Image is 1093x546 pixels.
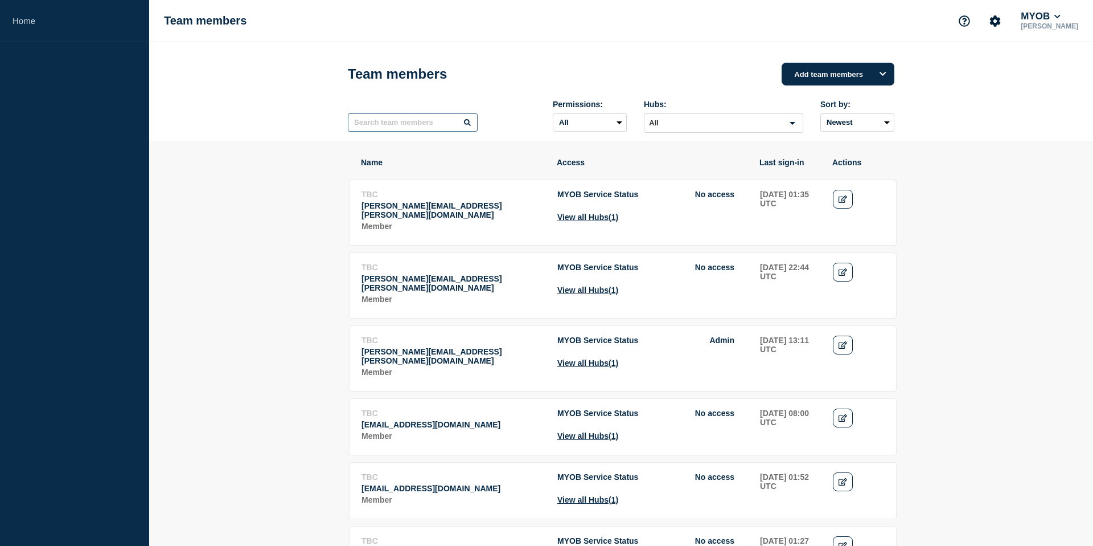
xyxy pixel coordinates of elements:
td: Last sign-in: 2025-04-30 08:00 UTC [759,408,821,443]
span: TBC [361,409,378,418]
div: Hubs: [644,100,803,109]
button: Options [872,63,894,85]
p: Name: TBC [361,263,545,272]
li: Access to Hub MYOB Service Status with role No access [557,536,734,545]
p: Name: TBC [361,472,545,482]
td: Last sign-in: 2025-07-17 01:35 UTC [759,189,821,234]
td: Actions: Edit [832,189,885,234]
a: Edit [833,336,853,355]
li: Access to Hub MYOB Service Status with role No access [557,409,734,418]
span: MYOB Service Status [557,409,638,418]
p: Email: prue.maraki@myob.com [361,484,545,493]
th: Name [360,157,545,168]
button: Add team members [782,63,894,85]
p: [PERSON_NAME] [1018,22,1080,30]
span: No access [695,409,734,418]
div: Permissions: [553,100,627,109]
td: Actions: Edit [832,472,885,507]
td: Actions: Edit [832,262,885,307]
span: TBC [361,472,378,482]
a: Edit [833,263,853,282]
div: Sort by: [820,100,894,109]
div: Search for option [644,113,803,133]
span: MYOB Service Status [557,472,638,482]
button: View all Hubs(1) [557,358,618,368]
button: View all Hubs(1) [557,495,618,504]
span: No access [695,263,734,272]
p: Email: eleever.cordial@myob.com [361,420,545,429]
span: TBC [361,336,378,345]
span: MYOB Service Status [557,536,638,545]
td: Actions: Edit [832,408,885,443]
span: No access [695,536,734,545]
span: (1) [609,286,618,295]
button: MYOB [1018,11,1063,22]
li: Access to Hub MYOB Service Status with role Admin [557,336,734,345]
button: Support [952,9,976,33]
span: Admin [709,336,734,345]
p: Name: TBC [361,336,545,345]
li: Access to Hub MYOB Service Status with role No access [557,190,734,199]
p: Email: matthew.knight@myob.com [361,274,545,292]
p: Role: Member [361,431,545,441]
span: (1) [609,358,618,368]
a: Edit [833,190,853,209]
select: Permissions: [553,113,627,132]
span: TBC [361,263,378,272]
li: Access to Hub MYOB Service Status with role No access [557,263,734,272]
button: View all Hubs(1) [557,286,618,295]
span: No access [695,472,734,482]
td: Last sign-in: 2025-04-24 01:52 UTC [759,472,821,507]
h1: Team members [348,66,447,82]
button: View all Hubs(1) [557,213,618,222]
p: Name: TBC [361,536,545,545]
span: TBC [361,536,378,545]
p: Email: steve.stojanovski@myob.com [361,201,545,219]
span: MYOB Service Status [557,336,638,345]
p: Role: Member [361,368,545,377]
p: Email: luke.simmonds@myob.com [361,347,545,365]
p: Role: Member [361,295,545,304]
span: MYOB Service Status [557,263,638,272]
p: Name: TBC [361,190,545,199]
th: Access [556,157,747,168]
span: No access [695,190,734,199]
span: (1) [609,431,618,441]
th: Last sign-in [759,157,820,168]
td: Last sign-in: 2025-06-17 22:44 UTC [759,262,821,307]
a: Edit [833,472,853,491]
select: Sort by [820,113,894,132]
h1: Team members [164,14,246,27]
span: MYOB Service Status [557,190,638,199]
p: Role: Member [361,222,545,231]
button: View all Hubs(1) [557,431,618,441]
a: Edit [833,409,853,427]
p: Name: TBC [361,409,545,418]
th: Actions [832,157,884,168]
input: Search team members [348,113,478,132]
span: TBC [361,190,378,199]
span: (1) [609,495,618,504]
button: Account settings [983,9,1007,33]
input: Search for option [646,116,783,130]
span: (1) [609,213,618,222]
li: Access to Hub MYOB Service Status with role No access [557,472,734,482]
td: Actions: Edit [832,335,885,380]
td: Last sign-in: 2025-09-29 13:11 UTC [759,335,821,380]
p: Role: Member [361,495,545,504]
